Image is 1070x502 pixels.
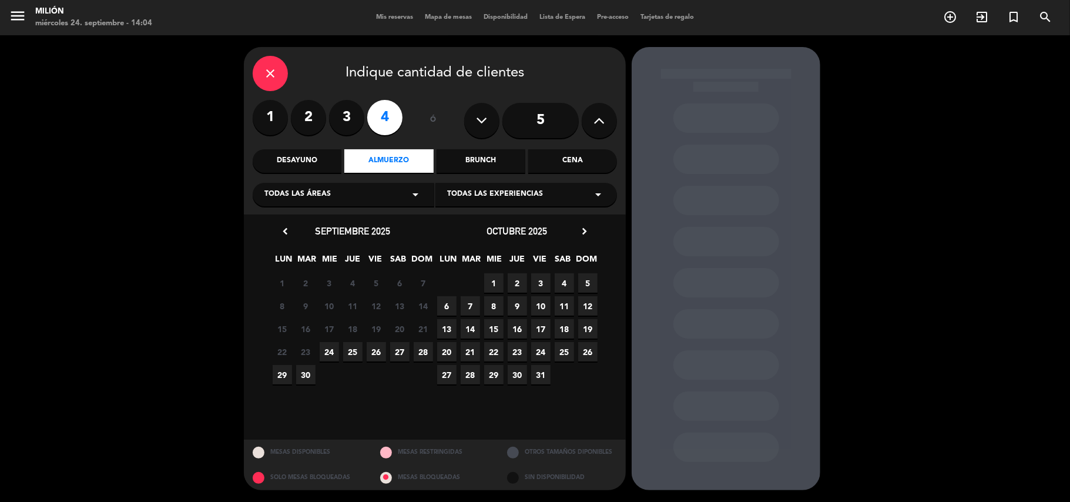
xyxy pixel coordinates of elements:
[484,365,504,384] span: 29
[320,319,339,339] span: 17
[508,252,527,272] span: JUE
[508,296,527,316] span: 9
[367,342,386,362] span: 26
[367,100,402,135] label: 4
[371,465,499,490] div: MESAS BLOQUEADAS
[367,296,386,316] span: 12
[35,18,152,29] div: miércoles 24. septiembre - 14:04
[408,188,422,202] i: arrow_drop_down
[508,319,527,339] span: 16
[555,342,574,362] span: 25
[462,252,481,272] span: MAR
[329,100,364,135] label: 3
[273,273,292,293] span: 1
[320,252,340,272] span: MIE
[371,440,499,465] div: MESAS RESTRINGIDAS
[531,319,551,339] span: 17
[274,252,294,272] span: LUN
[531,342,551,362] span: 24
[343,252,363,272] span: JUE
[555,319,574,339] span: 18
[343,273,363,293] span: 4
[297,252,317,272] span: MAR
[296,365,316,384] span: 30
[390,319,410,339] span: 20
[296,296,316,316] span: 9
[484,342,504,362] span: 22
[498,465,626,490] div: SIN DISPONIBILIDAD
[343,319,363,339] span: 18
[975,10,989,24] i: exit_to_app
[320,296,339,316] span: 10
[555,273,574,293] span: 4
[635,14,700,21] span: Tarjetas de regalo
[253,149,341,173] div: Desayuno
[390,273,410,293] span: 6
[437,296,457,316] span: 6
[591,188,605,202] i: arrow_drop_down
[943,10,957,24] i: add_circle_outline
[439,252,458,272] span: LUN
[35,6,152,18] div: Milión
[244,465,371,490] div: SOLO MESAS BLOQUEADAS
[487,225,548,237] span: octubre 2025
[273,342,292,362] span: 22
[273,296,292,316] span: 8
[279,225,291,237] i: chevron_left
[320,342,339,362] span: 24
[578,296,598,316] span: 12
[461,296,480,316] span: 7
[528,149,617,173] div: Cena
[273,365,292,384] span: 29
[578,342,598,362] span: 26
[291,100,326,135] label: 2
[498,440,626,465] div: OTROS TAMAÑOS DIPONIBLES
[343,296,363,316] span: 11
[531,252,550,272] span: VIE
[366,252,385,272] span: VIE
[344,149,433,173] div: Almuerzo
[437,149,525,173] div: Brunch
[447,189,543,200] span: Todas las experiencias
[370,14,419,21] span: Mis reservas
[531,296,551,316] span: 10
[244,440,371,465] div: MESAS DISPONIBLES
[437,365,457,384] span: 27
[531,273,551,293] span: 3
[9,7,26,25] i: menu
[508,365,527,384] span: 30
[367,273,386,293] span: 5
[390,342,410,362] span: 27
[390,296,410,316] span: 13
[412,252,431,272] span: DOM
[578,273,598,293] span: 5
[437,342,457,362] span: 20
[414,273,433,293] span: 7
[576,252,596,272] span: DOM
[578,319,598,339] span: 19
[253,56,617,91] div: Indique cantidad de clientes
[414,100,452,141] div: ó
[478,14,534,21] span: Disponibilidad
[414,342,433,362] span: 28
[484,273,504,293] span: 1
[263,66,277,81] i: close
[484,319,504,339] span: 15
[264,189,331,200] span: Todas las áreas
[1038,10,1052,24] i: search
[343,342,363,362] span: 25
[485,252,504,272] span: MIE
[273,319,292,339] span: 15
[296,319,316,339] span: 16
[414,296,433,316] span: 14
[419,14,478,21] span: Mapa de mesas
[578,225,591,237] i: chevron_right
[554,252,573,272] span: SAB
[315,225,390,237] span: septiembre 2025
[437,319,457,339] span: 13
[296,342,316,362] span: 23
[461,342,480,362] span: 21
[461,365,480,384] span: 28
[531,365,551,384] span: 31
[555,296,574,316] span: 11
